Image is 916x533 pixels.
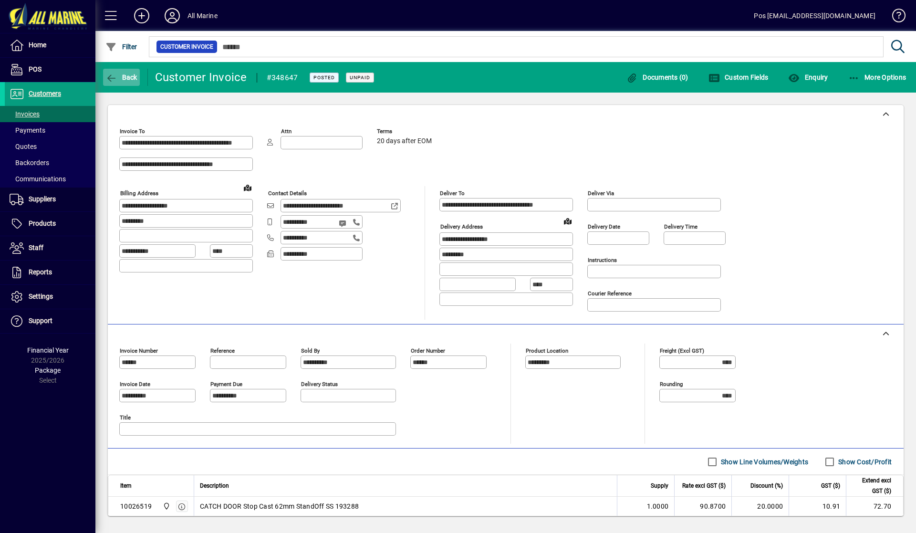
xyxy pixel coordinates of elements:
span: Reports [29,268,52,276]
span: POS [29,65,42,73]
button: Documents (0) [624,69,691,86]
span: 1.0000 [647,502,669,511]
mat-label: Delivery date [588,223,620,230]
button: Send SMS [332,212,355,235]
span: Custom Fields [708,73,769,81]
a: Communications [5,171,95,187]
button: Add [126,7,157,24]
div: Customer Invoice [155,70,247,85]
span: Communications [10,175,66,183]
span: Item [120,481,132,491]
span: Customer Invoice [160,42,213,52]
mat-label: Invoice To [120,128,145,135]
a: Suppliers [5,188,95,211]
span: Financial Year [27,346,69,354]
a: Backorders [5,155,95,171]
mat-label: Order number [411,347,445,354]
mat-label: Sold by [301,347,320,354]
span: Unpaid [350,74,370,81]
span: Support [29,317,52,324]
mat-label: Reference [210,347,235,354]
span: Staff [29,244,43,251]
span: Supply [651,481,668,491]
a: View on map [560,213,575,229]
div: Pos [EMAIL_ADDRESS][DOMAIN_NAME] [754,8,875,23]
mat-label: Attn [281,128,291,135]
mat-label: Invoice date [120,381,150,387]
mat-label: Invoice number [120,347,158,354]
button: Profile [157,7,187,24]
span: Port Road [160,501,171,512]
mat-label: Payment due [210,381,242,387]
div: #348647 [267,70,298,85]
span: Posted [313,74,335,81]
mat-label: Instructions [588,257,617,263]
span: Backorders [10,159,49,167]
div: 10026519 [120,502,152,511]
mat-label: Courier Reference [588,290,632,297]
mat-label: Deliver via [588,190,614,197]
td: 20.0000 [731,497,789,516]
span: Payments [10,126,45,134]
span: Filter [105,43,137,51]
mat-label: Rounding [660,381,683,387]
span: Settings [29,293,53,300]
a: POS [5,58,95,82]
td: 10.91 [789,497,846,516]
a: Invoices [5,106,95,122]
a: Reports [5,261,95,284]
mat-label: Title [120,414,131,421]
label: Show Line Volumes/Weights [719,457,808,467]
mat-label: Product location [526,347,568,354]
span: CATCH DOOR Stop Cast 62mm StandOff SS 193288 [200,502,359,511]
a: Knowledge Base [885,2,904,33]
a: Quotes [5,138,95,155]
td: 72.70 [846,497,903,516]
span: Home [29,41,46,49]
div: 90.8700 [680,502,726,511]
a: View on map [240,180,255,195]
span: GST ($) [821,481,840,491]
span: Terms [377,128,434,135]
div: All Marine [187,8,218,23]
span: Documents (0) [626,73,688,81]
mat-label: Delivery status [301,381,338,387]
span: Quotes [10,143,37,150]
span: Back [105,73,137,81]
span: Package [35,366,61,374]
a: Settings [5,285,95,309]
a: Support [5,309,95,333]
a: Products [5,212,95,236]
label: Show Cost/Profit [836,457,892,467]
mat-label: Freight (excl GST) [660,347,704,354]
span: Description [200,481,229,491]
span: 20 days after EOM [377,137,432,145]
span: Products [29,219,56,227]
button: Filter [103,38,140,55]
button: More Options [846,69,909,86]
a: Staff [5,236,95,260]
button: Back [103,69,140,86]
button: Custom Fields [706,69,771,86]
mat-label: Delivery time [664,223,697,230]
span: More Options [848,73,906,81]
span: Customers [29,90,61,97]
span: Extend excl GST ($) [852,475,891,496]
mat-label: Deliver To [440,190,465,197]
button: Enquiry [786,69,830,86]
a: Payments [5,122,95,138]
app-page-header-button: Back [95,69,148,86]
span: Enquiry [788,73,828,81]
span: Rate excl GST ($) [682,481,726,491]
span: Discount (%) [750,481,783,491]
span: Invoices [10,110,40,118]
a: Home [5,33,95,57]
span: Suppliers [29,195,56,203]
